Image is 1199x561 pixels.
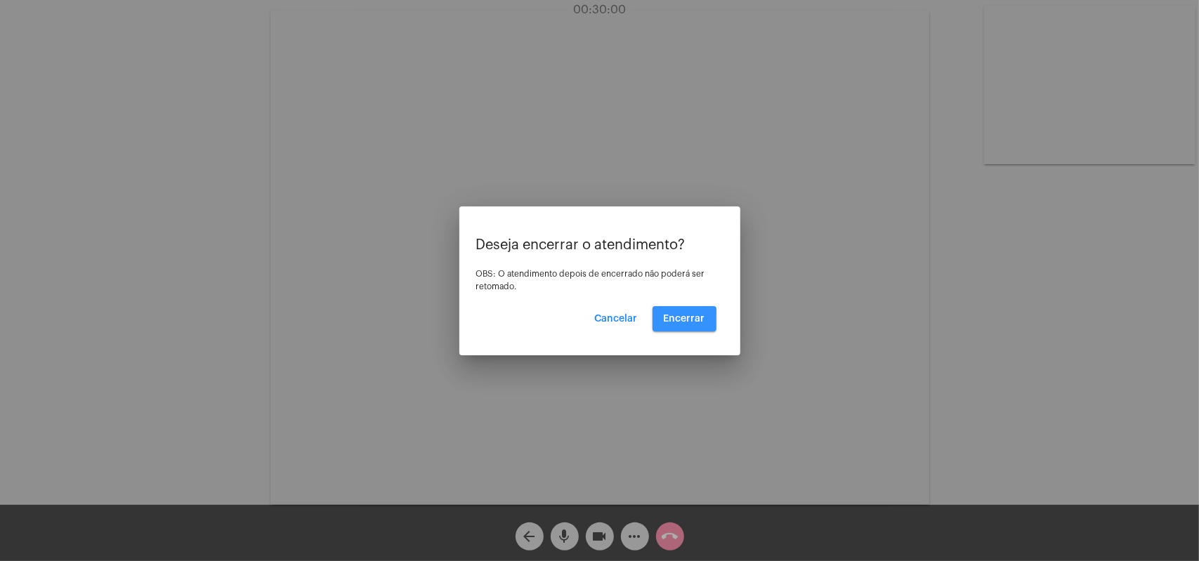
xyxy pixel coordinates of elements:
[653,306,716,331] button: Encerrar
[476,270,705,291] span: OBS: O atendimento depois de encerrado não poderá ser retomado.
[595,314,638,324] span: Cancelar
[664,314,705,324] span: Encerrar
[584,306,649,331] button: Cancelar
[476,237,723,253] p: Deseja encerrar o atendimento?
